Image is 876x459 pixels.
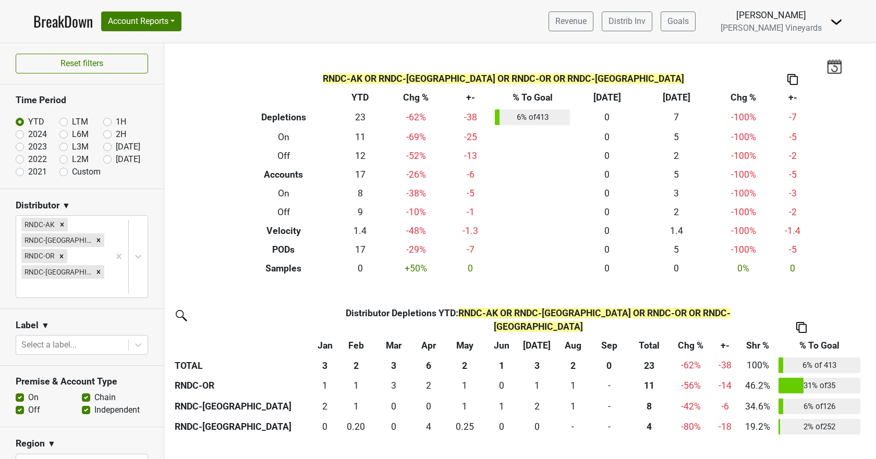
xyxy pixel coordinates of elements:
[47,438,56,450] span: ▼
[412,417,445,438] td: 4
[336,259,383,278] td: 0
[16,95,148,106] h3: Time Period
[711,165,776,184] td: -100 %
[445,396,484,417] td: 1
[28,153,47,166] label: 2022
[448,128,492,146] td: -25
[415,379,443,392] div: 2
[28,141,47,153] label: 2023
[492,88,573,107] th: % To Goal
[671,376,710,396] td: -56 %
[72,141,89,153] label: L3M
[573,107,642,128] td: 0
[336,396,375,417] td: 1
[776,146,809,165] td: -2
[28,166,47,178] label: 2021
[448,165,492,184] td: -6
[384,165,448,184] td: -26 %
[711,221,776,240] td: -100 %
[776,259,809,278] td: 0
[172,376,313,396] th: RNDC-OR
[627,336,671,355] th: Total: activate to sort column ascending
[591,396,627,417] td: 0
[591,376,627,396] td: 0
[627,396,671,417] th: 8.000
[313,376,336,396] td: 1.2
[776,240,809,259] td: -5
[336,417,375,438] td: 0.2
[316,420,334,433] div: 0
[642,107,711,128] td: 7
[484,396,519,417] td: 1
[776,107,809,128] td: -7
[448,88,492,107] th: +-
[830,16,843,28] img: Dropdown Menu
[627,355,671,376] th: 23
[384,107,448,128] td: -62 %
[555,376,592,396] td: 1.333
[172,336,313,355] th: &nbsp;: activate to sort column ascending
[28,116,44,128] label: YTD
[336,88,383,107] th: YTD
[16,200,59,211] h3: Distributor
[93,233,104,247] div: Remove RNDC-KY
[713,379,737,392] div: -14
[487,379,517,392] div: 0
[711,203,776,221] td: -100 %
[740,355,776,376] td: 100%
[519,336,555,355] th: Jul: activate to sort column ascending
[336,304,740,336] th: Distributor Depletions YTD :
[336,128,383,146] td: 11
[16,438,45,449] h3: Region
[28,404,40,416] label: Off
[72,153,89,166] label: L2M
[28,391,39,404] label: On
[555,355,592,376] th: 2
[448,240,492,259] td: -7
[776,336,863,355] th: % To Goal: activate to sort column ascending
[33,10,93,32] a: BreakDown
[796,322,807,333] img: Copy to clipboard
[557,400,589,413] div: 1
[447,400,482,413] div: 1
[21,265,93,279] div: RNDC-[GEOGRAPHIC_DATA]
[93,265,104,279] div: Remove RNDC-WA
[16,376,148,387] h3: Premise & Account Type
[642,165,711,184] td: 5
[336,355,375,376] th: 2
[384,203,448,221] td: -10 %
[447,379,482,392] div: 1
[521,400,552,413] div: 2
[412,336,445,355] th: Apr: activate to sort column ascending
[172,417,313,438] th: RNDC-[GEOGRAPHIC_DATA]
[484,417,519,438] td: 0
[378,379,409,392] div: 3
[172,355,313,376] th: TOTAL
[521,379,552,392] div: 1
[740,396,776,417] td: 34.6%
[336,336,375,355] th: Feb: activate to sort column ascending
[549,11,593,31] a: Revenue
[776,184,809,203] td: -3
[101,11,181,31] button: Account Reports
[448,184,492,203] td: -5
[642,128,711,146] td: 5
[231,107,337,128] th: Depletions
[573,165,642,184] td: 0
[591,336,627,355] th: Sep: activate to sort column ascending
[384,88,448,107] th: Chg %
[555,417,592,438] td: 0
[378,420,409,433] div: 0
[557,379,589,392] div: 1
[56,218,68,231] div: Remove RNDC-AK
[740,336,776,355] th: Shr %: activate to sort column ascending
[776,221,809,240] td: -1.4
[412,376,445,396] td: 2.167
[231,165,337,184] th: Accounts
[555,396,592,417] td: 1
[642,221,711,240] td: 1.4
[710,336,740,355] th: +-: activate to sort column ascending
[711,107,776,128] td: -100 %
[384,184,448,203] td: -38 %
[740,417,776,438] td: 19.2%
